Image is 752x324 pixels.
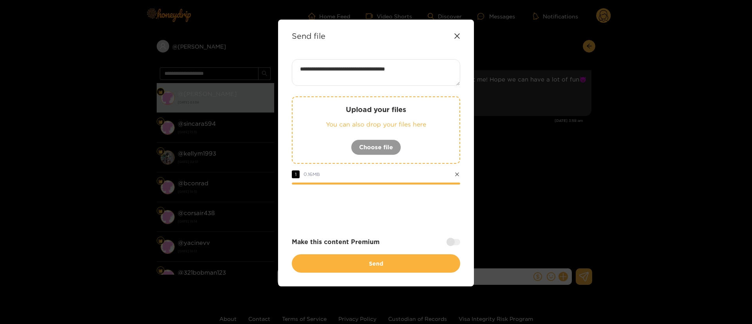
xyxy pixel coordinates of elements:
[292,237,380,246] strong: Make this content Premium
[308,105,444,114] p: Upload your files
[292,254,460,273] button: Send
[308,120,444,129] p: You can also drop your files here
[304,172,320,177] span: 0.16 MB
[351,139,401,155] button: Choose file
[292,170,300,178] span: 1
[292,31,325,40] strong: Send file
